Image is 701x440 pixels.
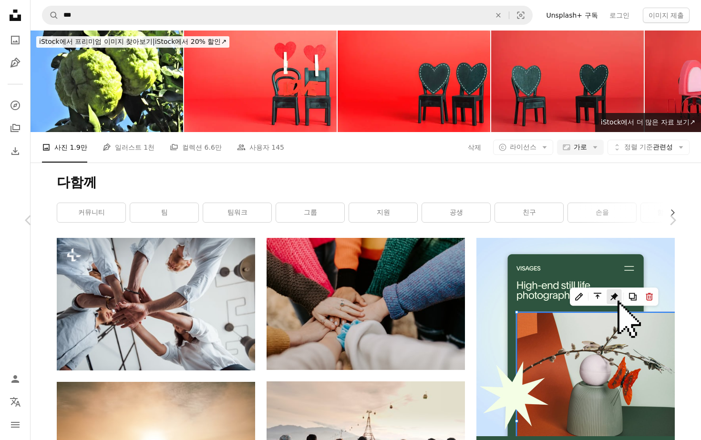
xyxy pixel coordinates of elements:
[624,143,653,151] span: 정렬 기준
[595,113,701,132] a: iStock에서 더 많은 자료 보기↗
[6,415,25,434] button: 메뉴
[31,31,235,53] a: iStock에서 프리미엄 이미지 찾아보기|iStock에서 20% 할인↗
[276,203,344,222] a: 그룹
[574,143,587,152] span: 가로
[6,119,25,138] a: 컬렉션
[170,132,222,163] a: 컬렉션 6.6만
[57,238,255,370] img: 아래에서 봅니다. 성공적인 사업가들이 손을 모으고 있습니다.
[6,96,25,115] a: 탐색
[540,8,603,23] a: Unsplash+ 구독
[130,203,198,222] a: 팀
[42,6,59,24] button: Unsplash 검색
[604,8,635,23] a: 로그인
[267,299,465,308] a: 빨간 스웨터를 입은 사람 아기 손을 들고
[476,238,675,436] img: file-1723602894256-972c108553a7image
[205,142,222,153] span: 6.6만
[467,140,482,155] button: 삭제
[6,142,25,161] a: 다운로드 내역
[271,142,284,153] span: 145
[488,6,509,24] button: 삭제
[39,38,155,45] span: iStock에서 프리미엄 이미지 찾아보기 |
[568,203,636,222] a: 손을
[491,31,644,132] img: 발렌타인 데이의 컨셉, 두 개의 홈 의자에 두 개의 하트. 다함께 영원히.
[601,118,695,126] span: iStock에서 더 많은 자료 보기 ↗
[557,140,604,155] button: 가로
[103,132,155,163] a: 일러스트 1천
[509,6,532,24] button: 시각적 검색
[6,369,25,389] a: 로그인 / 가입
[643,8,690,23] button: 이미지 제출
[349,203,417,222] a: 지원
[31,31,183,132] img: 일본. 10월. 두 개의 큰 특이한 모양 감귤류 과일입니다. 다함께 영원히.
[624,143,673,152] span: 관련성
[57,300,255,308] a: 아래에서 봅니다. 성공적인 사업가들이 손을 모으고 있습니다.
[6,392,25,411] button: 언어
[203,203,271,222] a: 팀워크
[422,203,490,222] a: 공생
[644,174,701,266] a: 다음
[42,6,533,25] form: 사이트 전체에서 이미지 찾기
[57,174,675,191] h1: 다함께
[338,31,490,132] img: 두 개의 가정용 의자에 두 개의 하트. 다함께 영원히. 발렌타인 데이의 개념입니다. 텍스트를 위한 공간입니다.
[237,132,284,163] a: 사용자 145
[6,53,25,72] a: 일러스트
[510,143,536,151] span: 라이선스
[267,238,465,370] img: 빨간 스웨터를 입은 사람 아기 손을 들고
[6,31,25,50] a: 사진
[36,36,229,48] div: iStock에서 20% 할인 ↗
[144,142,155,153] span: 1천
[57,203,125,222] a: 커뮤니티
[608,140,690,155] button: 정렬 기준관련성
[493,140,553,155] button: 라이선스
[184,31,337,132] img: 두 개의 의자에 두 개의 하트와 LOVE라는 단어. 다함께 영원히. 발렌타인 데이의 개념입니다. 텍스트를 위한 공간입니다.
[495,203,563,222] a: 친구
